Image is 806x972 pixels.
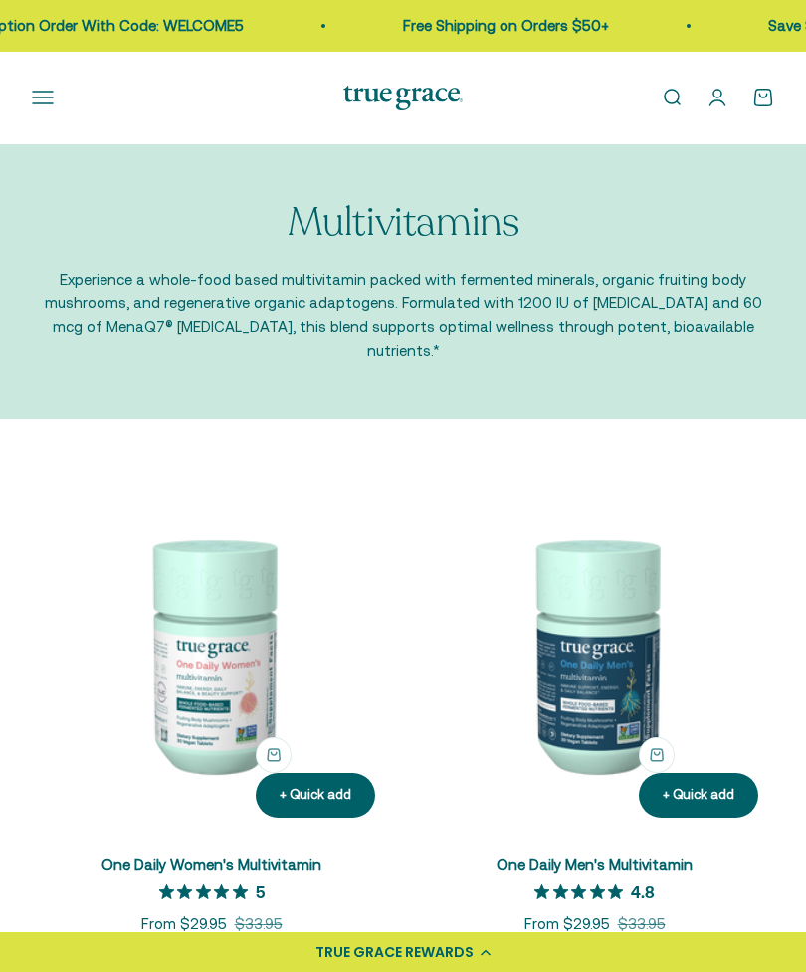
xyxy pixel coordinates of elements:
[315,942,474,963] div: TRUE GRACE REWARDS
[631,881,655,901] p: 4.8
[256,773,375,818] button: + Quick add
[280,785,351,806] div: + Quick add
[415,475,774,834] img: One Daily Men's Multivitamin
[288,200,519,244] p: Multivitamins
[32,268,774,363] p: Experience a whole-food based multivitamin packed with fermented minerals, organic fruiting body ...
[618,912,666,936] compare-at-price: $33.95
[524,912,610,936] sale-price: From $29.95
[141,912,227,936] sale-price: From $29.95
[101,856,321,873] a: One Daily Women's Multivitamin
[256,737,292,773] button: + Quick add
[256,881,265,901] p: 5
[159,877,256,905] span: 5 out 5 stars rating in total 4 reviews
[534,877,631,905] span: 4.8 out 5 stars rating in total 4 reviews
[324,17,530,34] a: Free Shipping on Orders $50+
[639,737,675,773] button: + Quick add
[639,773,758,818] button: + Quick add
[663,785,734,806] div: + Quick add
[32,475,391,834] img: We select ingredients that play a concrete role in true health, and we include them at effective ...
[235,912,283,936] compare-at-price: $33.95
[497,856,693,873] a: One Daily Men's Multivitamin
